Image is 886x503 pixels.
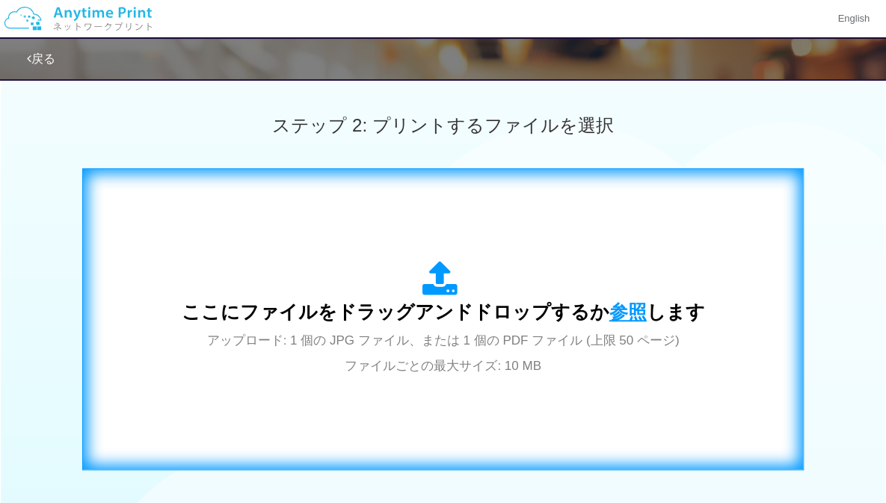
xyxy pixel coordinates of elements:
[27,52,55,65] a: 戻る
[272,115,613,135] span: ステップ 2: プリントするファイルを選択
[609,301,647,322] span: 参照
[207,333,680,373] span: アップロード: 1 個の JPG ファイル、または 1 個の PDF ファイル (上限 50 ページ) ファイルごとの最大サイズ: 10 MB
[182,301,705,322] span: ここにファイルをドラッグアンドドロップするか します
